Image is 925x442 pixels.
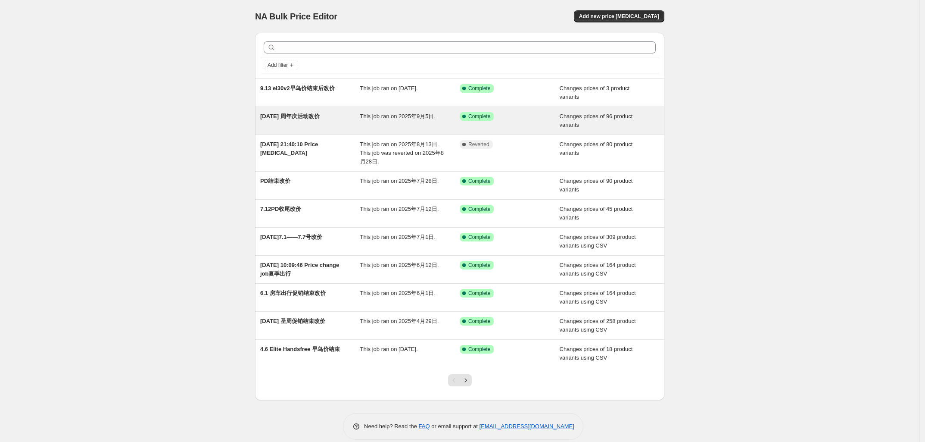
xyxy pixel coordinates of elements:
span: [DATE] 圣周促销结束改价 [260,318,325,324]
span: 6.1 房车出行促销结束改价 [260,290,326,296]
a: FAQ [419,423,430,429]
nav: Pagination [448,374,472,386]
span: [DATE] 周年庆活动改价 [260,113,320,119]
span: Changes prices of 258 product variants using CSV [560,318,636,333]
button: Next [460,374,472,386]
span: This job ran on 2025年7月1日. [360,234,436,240]
span: Changes prices of 45 product variants [560,206,633,221]
span: PD结束改价 [260,178,290,184]
span: Changes prices of 164 product variants using CSV [560,262,636,277]
span: This job ran on [DATE]. [360,346,418,352]
span: Need help? Read the [364,423,419,429]
span: Complete [468,178,490,185]
a: [EMAIL_ADDRESS][DOMAIN_NAME] [480,423,574,429]
span: 9.13 el30v2早鸟价结束后改价 [260,85,335,91]
span: Add new price [MEDICAL_DATA] [579,13,659,20]
span: Complete [468,290,490,297]
span: Changes prices of 18 product variants using CSV [560,346,633,361]
button: Add new price [MEDICAL_DATA] [574,10,664,22]
span: Changes prices of 309 product variants using CSV [560,234,636,249]
span: This job ran on 2025年7月28日. [360,178,439,184]
span: Reverted [468,141,489,148]
span: Changes prices of 3 product variants [560,85,630,100]
span: Changes prices of 164 product variants using CSV [560,290,636,305]
span: This job ran on 2025年9月5日. [360,113,436,119]
span: Complete [468,113,490,120]
span: This job ran on 2025年6月1日. [360,290,436,296]
span: This job ran on 2025年8月13日. This job was reverted on 2025年8月28日. [360,141,444,165]
span: Complete [468,85,490,92]
span: NA Bulk Price Editor [255,12,337,21]
span: [DATE]7.1——7.7号改价 [260,234,322,240]
span: This job ran on 2025年7月12日. [360,206,439,212]
span: Complete [468,318,490,325]
span: 4.6 Elite Handsfree 早鸟价结束 [260,346,340,352]
span: This job ran on 2025年6月12日. [360,262,439,268]
span: Add filter [268,62,288,69]
button: Add filter [264,60,298,70]
span: or email support at [430,423,480,429]
span: Changes prices of 96 product variants [560,113,633,128]
span: Changes prices of 80 product variants [560,141,633,156]
span: Complete [468,234,490,241]
span: Complete [468,346,490,353]
span: This job ran on [DATE]. [360,85,418,91]
span: [DATE] 21:40:10 Price [MEDICAL_DATA] [260,141,318,156]
span: Changes prices of 90 product variants [560,178,633,193]
span: [DATE] 10:09:46 Price change job夏季出行 [260,262,339,277]
span: Complete [468,206,490,213]
span: This job ran on 2025年4月29日. [360,318,439,324]
span: Complete [468,262,490,269]
span: 7.12PD收尾改价 [260,206,301,212]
